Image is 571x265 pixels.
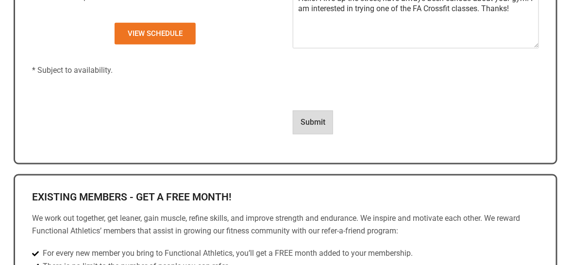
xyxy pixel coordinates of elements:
button: Submit [293,111,333,134]
iframe: reCAPTCHA [293,58,440,131]
p: We work out together, get leaner, gain muscle, refine skills, and improve strength and endurance.... [32,213,539,238]
a: View Schedule [115,23,196,45]
span: View Schedule [128,30,183,37]
span: For every new member you bring to Functional Athletics, you’ll get a FREE month added to your mem... [41,248,413,260]
h2: Existing Members - Get a Free Month! [32,193,539,203]
p: * Subject to availability. [32,64,278,77]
